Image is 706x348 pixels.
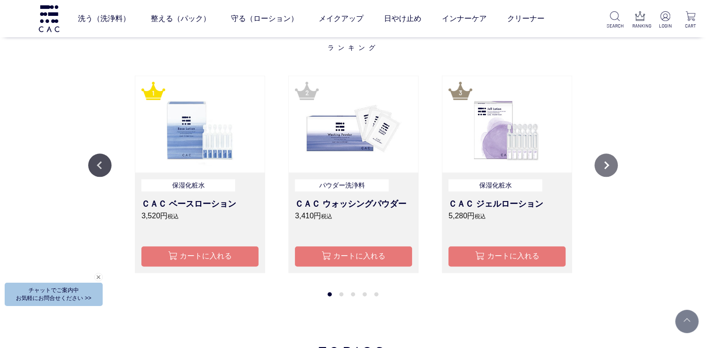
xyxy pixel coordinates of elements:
a: パウダー洗浄料 ＣＡＣ ウォッシングパウダー 3,410円税込 [295,179,412,235]
a: インナーケア [441,6,486,32]
h3: ＣＡＣ ウォッシングパウダー [295,198,412,210]
a: SEARCH [607,11,623,29]
a: メイクアップ [318,6,363,32]
button: 1 of 2 [328,292,332,296]
button: Previous [88,153,112,177]
button: カートに入れる [295,246,412,266]
a: LOGIN [657,11,673,29]
span: 税込 [321,213,332,220]
p: SEARCH [607,22,623,29]
span: 税込 [168,213,179,220]
img: ＣＡＣ ベースローション [135,76,265,172]
a: 保湿化粧水 ＣＡＣ ジェルローション 5,280円税込 [448,179,566,235]
p: 保湿化粧水 [141,179,235,192]
button: カートに入れる [141,246,259,266]
a: 保湿化粧水 ＣＡＣ ベースローション 3,520円税込 [141,179,259,235]
img: logo [37,5,61,32]
a: 整える（パック） [150,6,210,32]
img: ＣＡＣウォッシングパウダー [289,76,418,172]
button: 2 of 2 [339,292,343,296]
span: 税込 [475,213,486,220]
a: RANKING [632,11,648,29]
a: クリーナー [507,6,544,32]
button: 5 of 2 [374,292,378,296]
button: 3 of 2 [351,292,355,296]
h3: ＣＡＣ ベースローション [141,198,259,210]
button: 4 of 2 [363,292,367,296]
a: 日やけ止め [384,6,421,32]
p: 3,410円 [295,210,412,222]
img: ＣＡＣジェルローション loading= [442,76,572,172]
h3: ＣＡＣ ジェルローション [448,198,566,210]
button: カートに入れる [448,246,566,266]
p: RANKING [632,22,648,29]
p: 5,280円 [448,210,566,222]
button: Next [594,153,618,177]
a: 守る（ローション） [231,6,298,32]
a: 洗う（洗浄料） [77,6,130,32]
p: パウダー洗浄料 [295,179,389,192]
p: LOGIN [657,22,673,29]
p: 保湿化粧水 [448,179,542,192]
a: CART [682,11,699,29]
p: 3,520円 [141,210,259,222]
p: CART [682,22,699,29]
